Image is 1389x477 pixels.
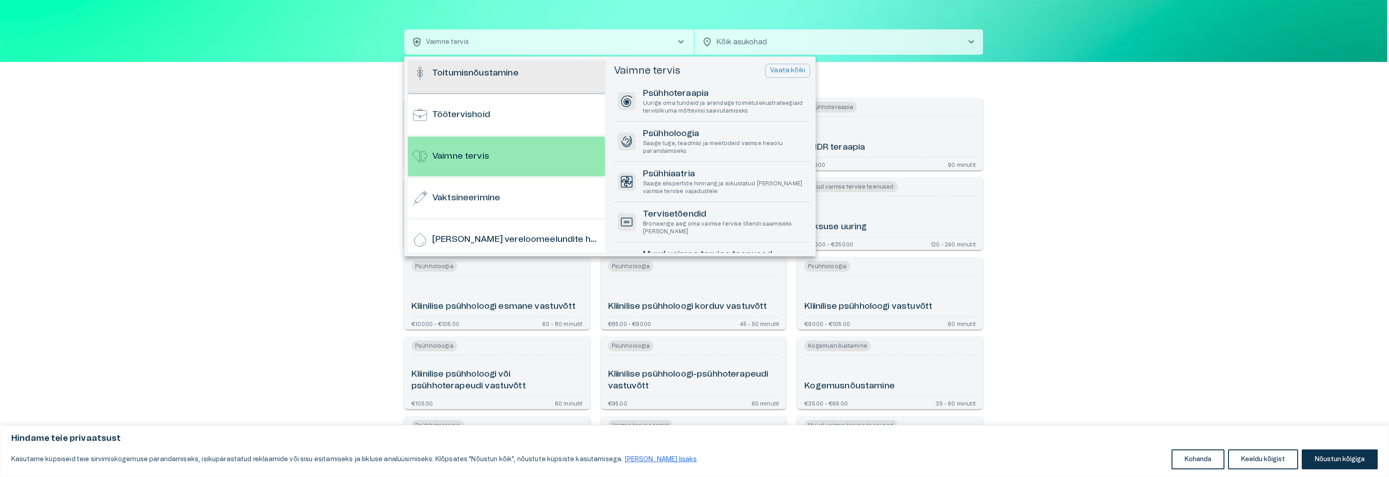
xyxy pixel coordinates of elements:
p: Uurige oma tundeid ja arendage toimetulekustrateegiaid tervislikuma mõtteviisi saavutamiseks [643,99,807,115]
h6: Vaktsineerimine [432,192,500,204]
h6: Vaimne tervis [432,151,489,163]
h6: Psühholoogia [643,128,807,140]
span: Help [46,7,60,14]
h5: Vaimne tervis [614,64,680,77]
button: Nõustun kõigiga [1302,449,1378,469]
h6: Tervisetõendid [643,208,807,221]
h6: Toitumisnõustamine [432,67,519,80]
p: Kasutame küpsiseid teie sirvimiskogemuse parandamiseks, isikupärastatud reklaamide või sisu esita... [11,454,698,465]
h6: Töötervishoid [432,109,490,121]
h6: Muud vaimse tervise teenused [643,249,807,261]
p: Broneerige aeg oma vaimse tervise tõendi saamiseks [PERSON_NAME] [643,220,807,236]
p: Hindame teie privaatsust [11,433,1378,444]
h6: [PERSON_NAME] vereloomeelundite haigused [432,234,601,246]
h6: Psühhoteraapia [643,88,807,100]
p: Vaata kõiki [770,66,805,76]
h6: Psühhiaatria [643,168,807,180]
a: Loe lisaks [624,456,698,463]
button: Vaata kõiki [765,64,810,78]
p: Saage tuge, teadmisi ja meetodeid vaimse heaolu parandamiseks [643,140,807,155]
button: Keeldu kõigist [1228,449,1298,469]
p: Saage ekspertide hinnang ja isikustatud [PERSON_NAME] vaimse tervise vajadustele [643,180,807,195]
button: Kohanda [1172,449,1224,469]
